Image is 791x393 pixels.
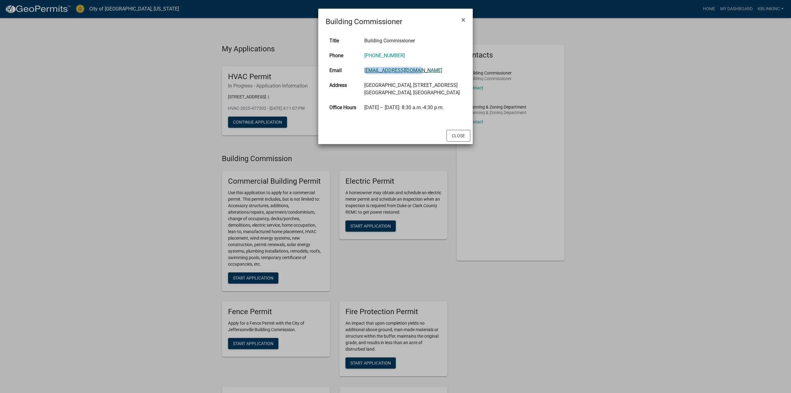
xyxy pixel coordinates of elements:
[326,100,361,115] th: Office Hours
[364,104,462,111] div: [DATE] – [DATE]: 8:30 a.m.-4:30 p.m.
[364,53,405,58] a: [PHONE_NUMBER]
[446,130,470,142] button: Close
[326,78,361,100] th: Address
[456,11,470,28] button: Close
[326,63,361,78] th: Email
[361,78,465,100] td: [GEOGRAPHIC_DATA], [STREET_ADDRESS] [GEOGRAPHIC_DATA], [GEOGRAPHIC_DATA]
[326,48,361,63] th: Phone
[364,67,442,73] a: [EMAIL_ADDRESS][DOMAIN_NAME]
[361,33,465,48] td: Building Commissioner
[461,15,465,24] span: ×
[326,16,402,27] h4: Building Commissioner
[326,33,361,48] th: Title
